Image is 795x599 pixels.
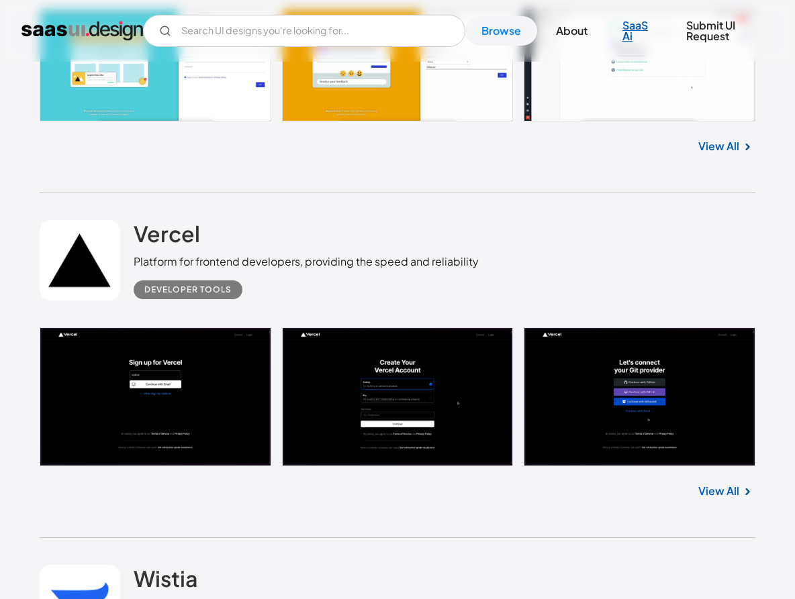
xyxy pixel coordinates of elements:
[143,15,465,47] form: Email Form
[698,138,739,154] a: View All
[465,16,537,46] a: Browse
[698,483,739,499] a: View All
[134,254,479,270] div: Platform for frontend developers, providing the speed and reliability
[143,15,465,47] input: Search UI designs you're looking for...
[21,20,143,42] a: home
[606,11,667,51] a: SaaS Ai
[134,565,198,598] a: Wistia
[670,11,774,51] a: Submit UI Request
[540,16,604,46] a: About
[134,565,198,592] h2: Wistia
[144,282,232,298] div: Developer tools
[134,220,200,254] a: Vercel
[134,220,200,247] h2: Vercel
